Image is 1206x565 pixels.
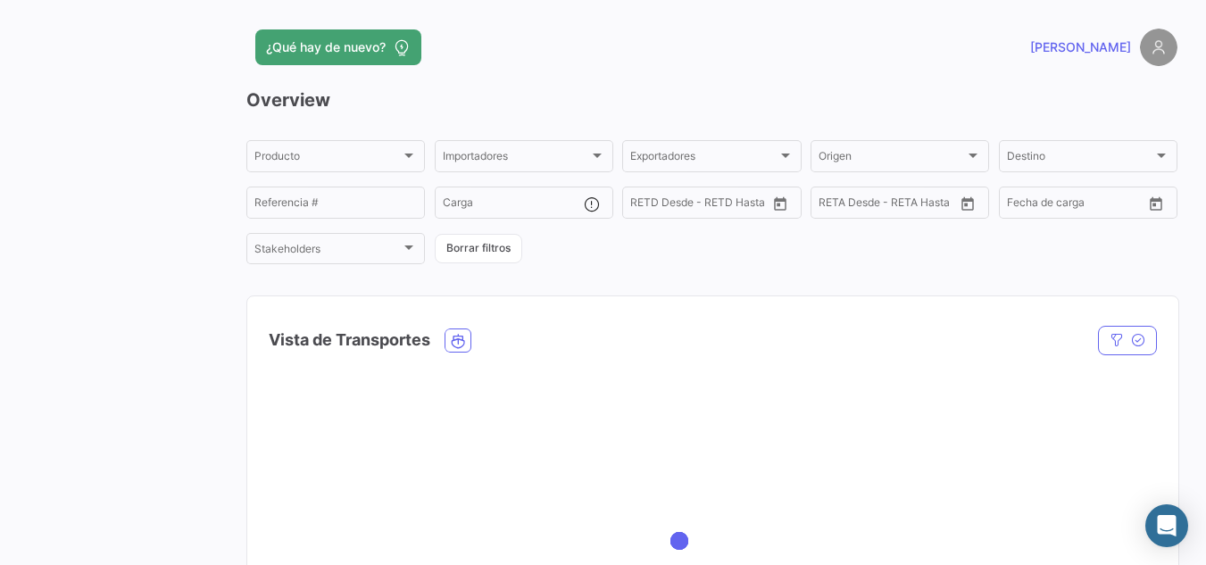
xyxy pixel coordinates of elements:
input: Hasta [1052,199,1116,212]
div: Abrir Intercom Messenger [1145,504,1188,547]
button: Ocean [445,329,470,352]
span: Exportadores [630,153,777,165]
img: placeholder-user.png [1140,29,1177,66]
span: Importadores [443,153,589,165]
input: Desde [630,199,662,212]
span: Destino [1007,153,1153,165]
button: Open calendar [954,190,981,217]
button: Open calendar [1143,190,1169,217]
input: Hasta [675,199,739,212]
input: Hasta [863,199,927,212]
button: Open calendar [767,190,794,217]
span: [PERSON_NAME] [1030,38,1131,56]
button: Borrar filtros [435,234,522,263]
input: Desde [819,199,851,212]
h3: Overview [246,87,1177,112]
span: ¿Qué hay de nuevo? [266,38,386,56]
button: ¿Qué hay de nuevo? [255,29,421,65]
span: Origen [819,153,965,165]
span: Stakeholders [254,245,401,258]
input: Desde [1007,199,1039,212]
span: Producto [254,153,401,165]
h4: Vista de Transportes [269,328,430,353]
